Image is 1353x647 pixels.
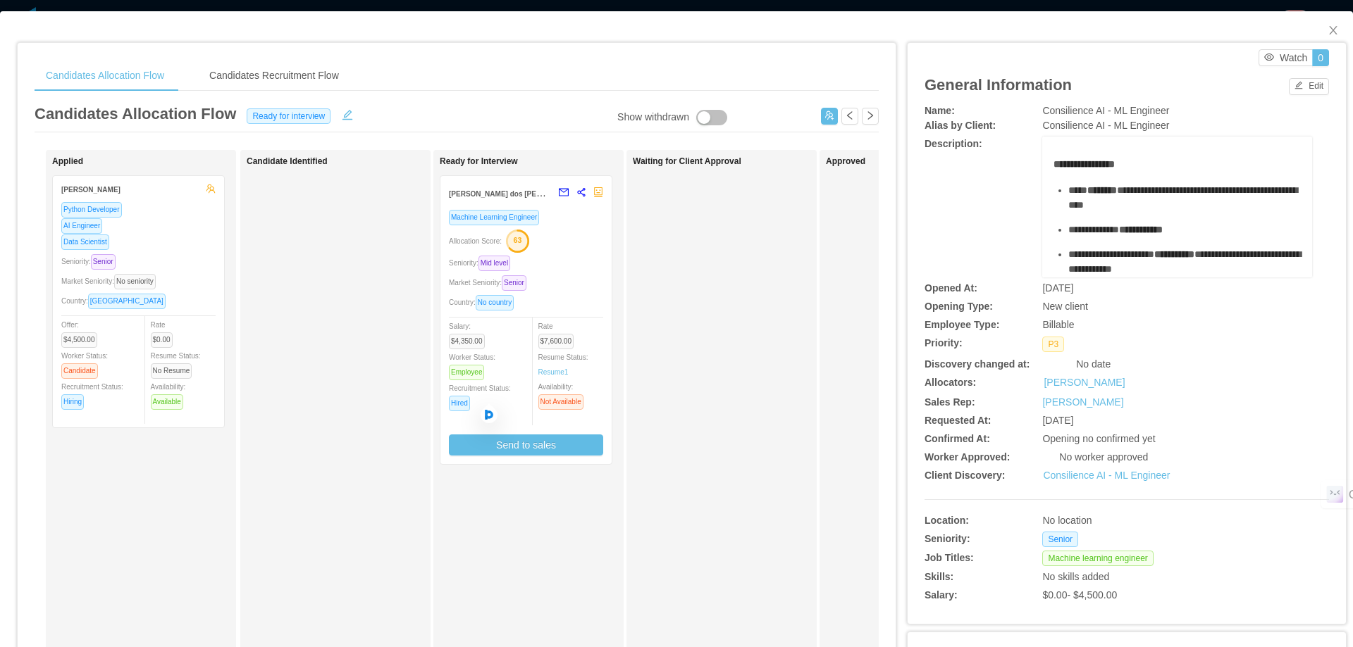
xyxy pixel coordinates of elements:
span: Not Available [538,394,583,410]
span: Senior [1042,532,1078,547]
span: [DATE] [1042,415,1073,426]
span: team [206,184,216,194]
span: Senior [91,254,116,270]
b: Name: [925,105,955,116]
span: Seniority: [61,258,121,265]
span: Allocation Score: [449,237,502,245]
b: Skills: [925,571,953,582]
span: $0.00 - $4,500.00 [1042,589,1117,601]
div: No location [1042,513,1244,528]
button: 0 [1312,49,1329,66]
span: Resume Status: [538,353,588,376]
span: Rate [151,321,178,344]
b: Client Discovery: [925,470,1005,481]
span: Market Seniority: [449,279,532,287]
span: Python Developer [61,202,122,218]
div: Candidates Recruitment Flow [198,60,350,92]
span: New client [1042,301,1088,312]
b: Discovery changed at: [925,358,1030,370]
span: Country: [449,299,519,306]
h1: Approved [826,156,1023,167]
article: Candidates Allocation Flow [35,102,236,125]
span: Consilience AI - ML Engineer [1042,120,1169,131]
span: [GEOGRAPHIC_DATA] [88,294,166,309]
article: General Information [925,73,1072,96]
a: [PERSON_NAME] [1042,396,1123,408]
b: Description: [925,138,982,149]
span: Billable [1042,319,1074,330]
span: P3 [1042,337,1064,352]
span: Availability: [151,383,189,406]
span: Offer: [61,321,103,344]
span: Availability: [538,383,589,406]
span: No date [1076,358,1111,370]
b: Priority: [925,337,963,348]
b: Opened At: [925,282,977,294]
b: Worker Approved: [925,451,1010,463]
span: $7,600.00 [538,334,574,349]
span: Worker Status: [61,352,108,375]
button: icon: left [841,108,858,125]
div: rdw-wrapper [1042,137,1312,277]
span: No worker approved [1059,451,1148,463]
b: Confirmed At: [925,433,990,444]
span: Machine learning engineer [1042,551,1153,566]
span: $0.00 [151,332,173,348]
span: Country: [61,297,171,305]
span: Available [151,394,183,410]
span: Consilience AI - ML Engineer [1042,105,1169,116]
span: Senior [502,275,526,291]
span: Resume Status: [151,352,201,375]
button: Send to sales [449,434,603,456]
strong: [PERSON_NAME] dos [PERSON_NAME] [449,187,583,199]
button: icon: edit [336,106,359,120]
span: share-alt [576,187,586,197]
div: rdw-editor [1054,157,1302,298]
text: 63 [514,236,522,244]
span: Machine Learning Engineer [449,210,539,225]
span: Candidate [61,363,98,379]
button: Close [1314,11,1353,51]
span: Data Scientist [61,234,109,250]
button: 63 [502,229,530,251]
span: $4,500.00 [61,332,97,348]
b: Sales Rep: [925,396,975,408]
b: Requested At: [925,415,991,426]
b: Opening Type: [925,301,993,312]
button: mail [551,182,569,204]
b: Seniority: [925,533,970,544]
span: No country [476,295,514,310]
b: Employee Type: [925,319,999,330]
div: Show withdrawn [617,110,689,125]
span: Recruitment Status: [61,383,123,406]
span: Ready for interview [247,108,330,124]
span: AI Engineer [61,218,102,234]
button: icon: eyeWatch [1259,49,1313,66]
span: Recruitment Status: [449,384,511,407]
a: Consilience AI - ML Engineer [1043,470,1170,481]
span: Market Seniority: [61,277,161,285]
span: Opening no confirmed yet [1042,433,1155,444]
span: Hired [449,396,470,411]
button: icon: editEdit [1289,78,1329,95]
h1: Ready for Interview [440,156,637,167]
span: No skills added [1042,571,1109,582]
b: Location: [925,515,969,526]
span: Mid level [478,256,510,271]
a: [PERSON_NAME] [1044,375,1125,390]
span: robot [593,187,603,197]
button: icon: right [862,108,879,125]
span: Seniority: [449,259,516,267]
strong: [PERSON_NAME] [61,186,121,194]
span: Employee [449,365,484,380]
span: Salary: [449,322,490,345]
h1: Applied [52,156,249,167]
span: Worker Status: [449,353,495,376]
h1: Candidate Identified [247,156,444,167]
b: Alias by Client: [925,120,996,131]
span: $4,350.00 [449,334,485,349]
b: Salary: [925,589,958,601]
a: Resume1 [538,367,569,377]
span: Rate [538,322,580,345]
h1: Waiting for Client Approval [633,156,830,167]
